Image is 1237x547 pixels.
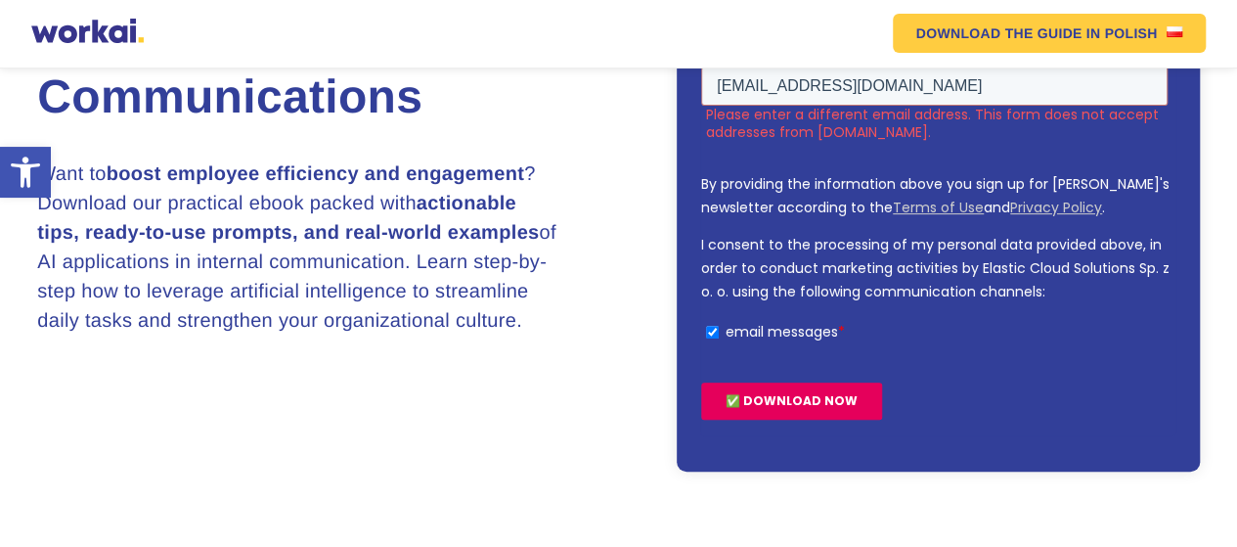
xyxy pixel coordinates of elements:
strong: boost employee efficiency and engagement [107,163,524,185]
a: DOWNLOAD THE GUIDEIN POLISHUS flag [893,14,1207,53]
img: US flag [1167,26,1182,37]
h1: AI in Internal Communications [37,24,618,122]
em: DOWNLOAD THE GUIDE [916,26,1082,40]
h3: Want to ? Download our practical ebook packed with of AI applications in internal communication. ... [37,160,560,336]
